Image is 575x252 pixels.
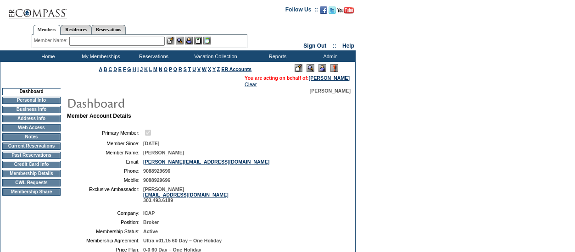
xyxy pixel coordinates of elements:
a: L [149,66,152,72]
td: Position: [71,219,140,225]
a: E [118,66,122,72]
a: M [153,66,157,72]
td: Mobile: [71,177,140,183]
a: Reservations [91,25,126,34]
img: pgTtlDashboard.gif [67,93,250,112]
img: Follow us on Twitter [329,6,336,14]
td: Personal Info [2,97,61,104]
a: A [99,66,102,72]
a: Y [212,66,216,72]
a: H [133,66,136,72]
td: Email: [71,159,140,164]
a: Z [217,66,220,72]
a: R [179,66,182,72]
a: Become our fan on Facebook [320,9,327,15]
a: W [202,66,207,72]
a: Clear [245,82,257,87]
b: Member Account Details [67,113,131,119]
img: Impersonate [318,64,326,72]
img: b_calculator.gif [203,37,211,44]
span: [PERSON_NAME] 303.493.6189 [143,186,229,203]
td: Home [21,50,73,62]
a: F [123,66,126,72]
td: Reservations [126,50,179,62]
a: Residences [61,25,91,34]
td: Membership Share [2,188,61,196]
a: B [104,66,107,72]
img: Edit Mode [295,64,302,72]
span: You are acting on behalf of: [245,75,350,81]
td: Past Reservations [2,152,61,159]
span: Active [143,229,158,234]
span: Ultra v01.15 60 Day – One Holiday [143,238,222,243]
a: S [184,66,187,72]
a: O [164,66,167,72]
a: T [188,66,191,72]
a: Follow us on Twitter [329,9,336,15]
td: Exclusive Ambassador: [71,186,140,203]
span: [PERSON_NAME] [310,88,351,93]
img: View Mode [307,64,314,72]
img: Subscribe to our YouTube Channel [337,7,354,14]
span: Broker [143,219,159,225]
td: Notes [2,133,61,141]
img: View [176,37,184,44]
img: Log Concern/Member Elevation [330,64,338,72]
td: Address Info [2,115,61,122]
td: Primary Member: [71,128,140,137]
a: [PERSON_NAME] [309,75,350,81]
a: G [127,66,131,72]
a: ER Accounts [221,66,251,72]
a: X [208,66,211,72]
a: U [192,66,196,72]
a: Members [33,25,61,35]
span: 9088929696 [143,168,170,174]
td: Web Access [2,124,61,131]
td: Reports [250,50,303,62]
img: b_edit.gif [167,37,174,44]
a: Subscribe to our YouTube Channel [337,9,354,15]
td: Membership Details [2,170,61,177]
td: Dashboard [2,88,61,95]
td: Membership Agreement: [71,238,140,243]
div: Member Name: [34,37,69,44]
a: D [113,66,117,72]
a: I [137,66,139,72]
span: ICAP [143,210,155,216]
a: P [169,66,172,72]
img: Impersonate [185,37,193,44]
a: K [144,66,148,72]
td: Business Info [2,106,61,113]
img: Reservations [194,37,202,44]
td: Credit Card Info [2,161,61,168]
a: Help [342,43,354,49]
span: :: [333,43,336,49]
td: Phone: [71,168,140,174]
td: Follow Us :: [285,5,318,16]
span: [PERSON_NAME] [143,150,184,155]
a: Sign Out [303,43,326,49]
a: C [108,66,112,72]
td: My Memberships [73,50,126,62]
img: Become our fan on Facebook [320,6,327,14]
td: Member Since: [71,141,140,146]
td: Membership Status: [71,229,140,234]
a: Q [173,66,177,72]
a: J [140,66,143,72]
td: Vacation Collection [179,50,250,62]
span: 9088929696 [143,177,170,183]
td: CWL Requests [2,179,61,186]
a: [PERSON_NAME][EMAIL_ADDRESS][DOMAIN_NAME] [143,159,269,164]
a: V [197,66,201,72]
a: N [159,66,162,72]
td: Current Reservations [2,142,61,150]
td: Admin [303,50,356,62]
td: Company: [71,210,140,216]
span: [DATE] [143,141,159,146]
td: Member Name: [71,150,140,155]
a: [EMAIL_ADDRESS][DOMAIN_NAME] [143,192,229,197]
